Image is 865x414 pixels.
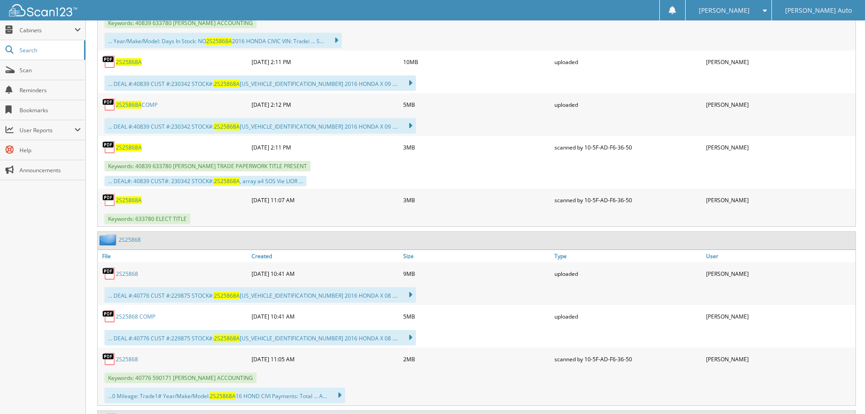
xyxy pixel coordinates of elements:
[20,86,81,94] span: Reminders
[206,37,232,45] span: 2S25868A
[214,80,240,88] span: 2S25868A
[104,330,416,345] div: ... DEAL #:40776 CUST #:229875 STOCK#: [US_VEHICLE_IDENTIFICATION_NUMBER] 2016 HONDA X 08 ....
[99,234,119,245] img: folder2.png
[116,101,142,109] span: 2S25868A
[98,250,249,262] a: File
[214,334,240,342] span: 2S25868A
[249,53,401,71] div: [DATE] 2:11 PM
[20,126,74,134] span: User Reports
[401,250,553,262] a: Size
[104,75,416,91] div: ... DEAL #:40839 CUST #:230342 STOCK#: [US_VEHICLE_IDENTIFICATION_NUMBER] 2016 HONDA X 09 ....
[704,250,855,262] a: User
[214,177,240,185] span: 2S25868A
[785,8,852,13] span: [PERSON_NAME] Auto
[249,95,401,114] div: [DATE] 2:12 PM
[552,264,704,283] div: uploaded
[102,309,116,323] img: PDF.png
[214,292,240,299] span: 2S25868A
[102,98,116,111] img: PDF.png
[9,4,77,16] img: scan123-logo-white.svg
[704,264,855,283] div: [PERSON_NAME]
[104,176,306,186] div: ... DEAL#: 40839 CUST#: 230342 STOCK#: , array a4 SOS Vie LIOR ...
[116,313,155,320] a: 2S25868 COMP
[214,123,240,130] span: 2S25868A
[116,270,138,278] a: 2S25868
[704,138,855,156] div: [PERSON_NAME]
[249,138,401,156] div: [DATE] 2:11 PM
[102,267,116,280] img: PDF.png
[20,66,81,74] span: Scan
[102,140,116,154] img: PDF.png
[104,388,345,403] div: ...0 Mileage: Trade1# Year/Make/Model: 16 HOND CIVI Payments: Total ... A...
[104,214,190,224] span: Keywords: 633780 ELECT TITLE
[104,33,342,48] div: ... Year/Make/Model: Days In Stock: NO 2016 HONDA CIVIC VIN: Tradei ... S...
[116,101,158,109] a: 2S25868ACOMP
[104,18,257,28] span: Keywords: 40839 633780 [PERSON_NAME] ACCOUNTING
[104,161,311,171] span: Keywords: 40839 633780 [PERSON_NAME] TRADE PAPERWORK TITLE PRESENT
[20,106,81,114] span: Bookmarks
[102,55,116,69] img: PDF.png
[104,373,257,383] span: Keywords: 40776 590171 [PERSON_NAME] ACCOUNTING
[116,144,142,151] a: 2S25868A
[401,53,553,71] div: 10MB
[116,355,138,363] a: 2S25868
[249,250,401,262] a: Created
[20,166,81,174] span: Announcements
[116,58,142,66] a: 2S25868A
[249,264,401,283] div: [DATE] 10:41 AM
[401,191,553,209] div: 3MB
[104,287,416,303] div: ... DEAL #:40776 CUST #:229875 STOCK#: [US_VEHICLE_IDENTIFICATION_NUMBER] 2016 HONDA X 08 ....
[704,350,855,368] div: [PERSON_NAME]
[401,264,553,283] div: 9MB
[552,95,704,114] div: uploaded
[210,392,236,400] span: 2S25868A
[704,53,855,71] div: [PERSON_NAME]
[552,307,704,325] div: uploaded
[552,350,704,368] div: scanned by 10-5F-AD-F6-36-50
[20,26,74,34] span: Cabinets
[20,146,81,154] span: Help
[552,250,704,262] a: Type
[249,350,401,368] div: [DATE] 11:05 AM
[116,196,142,204] a: 2S25868A
[249,307,401,325] div: [DATE] 10:41 AM
[820,370,865,414] iframe: Chat Widget
[552,138,704,156] div: scanned by 10-5F-AD-F6-36-50
[704,191,855,209] div: [PERSON_NAME]
[104,118,416,134] div: ... DEAL #:40839 CUST #:230342 STOCK#: [US_VEHICLE_IDENTIFICATION_NUMBER] 2016 HONDA X 09 ....
[552,191,704,209] div: scanned by 10-5F-AD-F6-36-50
[401,350,553,368] div: 2MB
[401,95,553,114] div: 5MB
[401,138,553,156] div: 3MB
[401,307,553,325] div: 5MB
[102,193,116,207] img: PDF.png
[704,307,855,325] div: [PERSON_NAME]
[552,53,704,71] div: uploaded
[119,236,141,244] a: 2S25868
[704,95,855,114] div: [PERSON_NAME]
[699,8,750,13] span: [PERSON_NAME]
[249,191,401,209] div: [DATE] 11:07 AM
[20,46,79,54] span: Search
[102,352,116,366] img: PDF.png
